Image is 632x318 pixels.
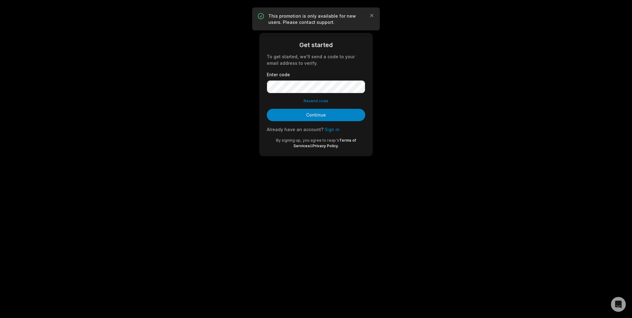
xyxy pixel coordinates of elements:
[267,127,323,132] span: Already have an account?
[267,109,365,121] button: Continue
[304,98,328,104] button: Resend code
[268,13,364,25] p: This promotion is only available for new users. Please contact support.
[611,297,626,312] div: Open Intercom Messenger
[293,138,356,148] a: Terms of Services
[267,53,365,66] div: To get started, we'll send a code to your email address to verify.
[267,40,365,50] div: Get started
[338,144,339,148] span: .
[312,144,338,148] a: Privacy Policy
[276,138,339,143] span: By signing up, you agree to reap's
[310,144,312,148] span: &
[325,127,340,132] a: Sign in
[267,71,365,78] label: Enter code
